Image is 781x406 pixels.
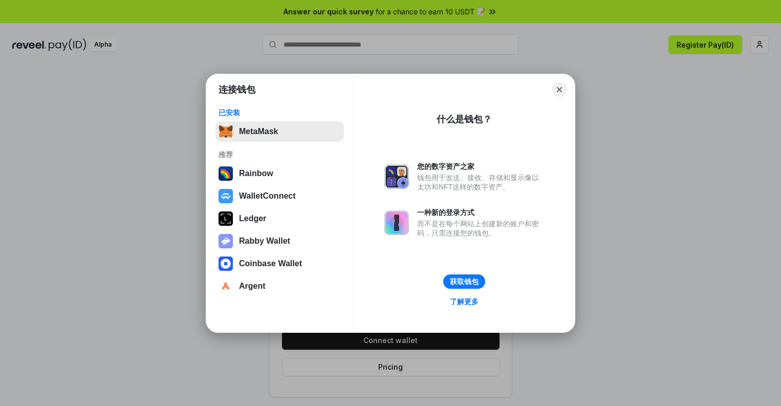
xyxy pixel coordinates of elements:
button: Ledger [215,208,344,229]
button: 获取钱包 [443,274,485,289]
div: 已安装 [219,108,341,117]
img: svg+xml,%3Csvg%20width%3D%2228%22%20height%3D%2228%22%20viewBox%3D%220%200%2028%2028%22%20fill%3D... [219,279,233,293]
div: 获取钱包 [450,277,479,286]
div: Coinbase Wallet [239,259,302,268]
img: svg+xml,%3Csvg%20width%3D%22120%22%20height%3D%22120%22%20viewBox%3D%220%200%20120%20120%22%20fil... [219,166,233,181]
div: 而不是在每个网站上创建新的账户和密码，只需连接您的钱包。 [417,219,544,238]
div: Argent [239,282,266,291]
img: svg+xml,%3Csvg%20xmlns%3D%22http%3A%2F%2Fwww.w3.org%2F2000%2Fsvg%22%20fill%3D%22none%22%20viewBox... [219,234,233,248]
button: MetaMask [215,121,344,142]
img: svg+xml,%3Csvg%20width%3D%2228%22%20height%3D%2228%22%20viewBox%3D%220%200%2028%2028%22%20fill%3D... [219,257,233,271]
div: WalletConnect [239,191,296,201]
img: svg+xml,%3Csvg%20width%3D%2228%22%20height%3D%2228%22%20viewBox%3D%220%200%2028%2028%22%20fill%3D... [219,189,233,203]
div: Ledger [239,214,266,223]
img: svg+xml,%3Csvg%20xmlns%3D%22http%3A%2F%2Fwww.w3.org%2F2000%2Fsvg%22%20fill%3D%22none%22%20viewBox... [384,210,409,235]
button: Rainbow [215,163,344,184]
div: 您的数字资产之家 [417,162,544,171]
div: 一种新的登录方式 [417,208,544,217]
button: WalletConnect [215,186,344,206]
button: Coinbase Wallet [215,253,344,274]
button: Rabby Wallet [215,231,344,251]
div: 推荐 [219,150,341,159]
div: Rabby Wallet [239,237,290,246]
button: Close [552,82,567,97]
a: 了解更多 [444,295,485,308]
div: MetaMask [239,127,278,136]
div: 了解更多 [450,297,479,306]
img: svg+xml,%3Csvg%20xmlns%3D%22http%3A%2F%2Fwww.w3.org%2F2000%2Fsvg%22%20fill%3D%22none%22%20viewBox... [384,164,409,189]
div: Rainbow [239,169,273,178]
h1: 连接钱包 [219,83,255,96]
img: svg+xml,%3Csvg%20fill%3D%22none%22%20height%3D%2233%22%20viewBox%3D%220%200%2035%2033%22%20width%... [219,124,233,139]
div: 什么是钱包？ [437,113,492,125]
img: svg+xml,%3Csvg%20xmlns%3D%22http%3A%2F%2Fwww.w3.org%2F2000%2Fsvg%22%20width%3D%2228%22%20height%3... [219,211,233,226]
div: 钱包用于发送、接收、存储和显示像以太坊和NFT这样的数字资产。 [417,173,544,191]
button: Argent [215,276,344,296]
